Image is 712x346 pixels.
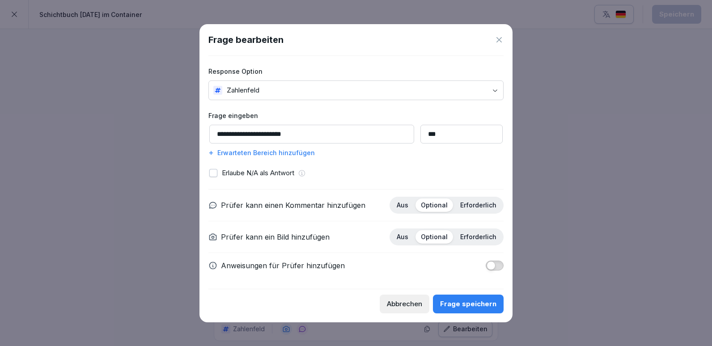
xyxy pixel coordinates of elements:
[208,33,284,46] h1: Frage bearbeiten
[397,201,408,209] p: Aus
[221,232,330,242] p: Prüfer kann ein Bild hinzufügen
[433,295,504,313] button: Frage speichern
[387,299,422,309] div: Abbrechen
[221,260,345,271] p: Anweisungen für Prüfer hinzufügen
[208,111,504,120] label: Frage eingeben
[421,201,448,209] p: Optional
[221,200,365,211] p: Prüfer kann einen Kommentar hinzufügen
[397,233,408,241] p: Aus
[380,295,429,313] button: Abbrechen
[421,233,448,241] p: Optional
[440,299,496,309] div: Frage speichern
[460,201,496,209] p: Erforderlich
[460,233,496,241] p: Erforderlich
[208,67,504,76] label: Response Option
[222,168,294,178] p: Erlaube N/A als Antwort
[208,148,504,157] div: Erwarteten Bereich hinzufügen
